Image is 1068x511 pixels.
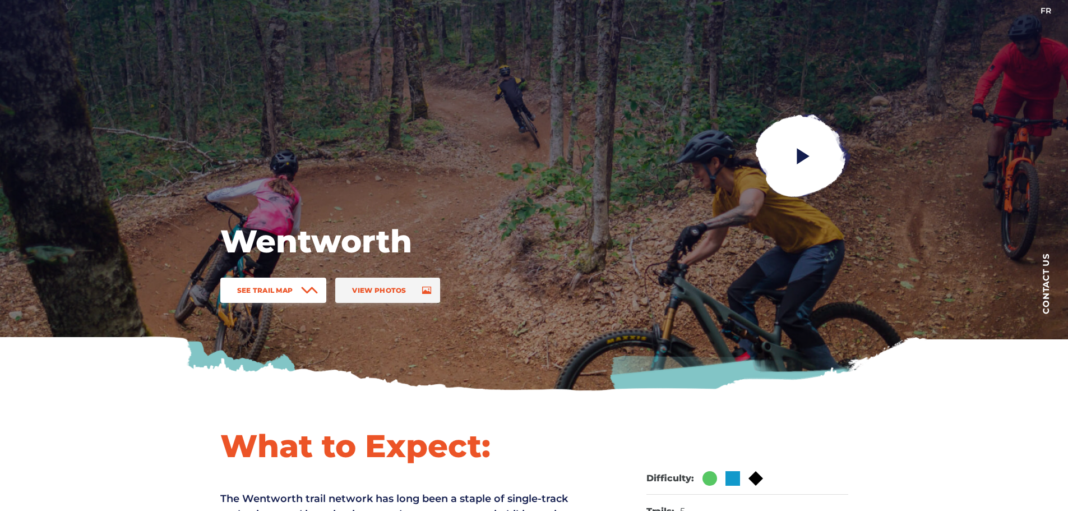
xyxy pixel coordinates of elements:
[237,286,293,294] span: See Trail Map
[646,473,694,485] dt: Difficulty:
[220,222,579,261] h1: Wentworth
[1041,6,1051,16] a: FR
[725,471,740,486] img: Blue Square
[352,286,406,294] span: View Photos
[220,278,327,303] a: See Trail Map
[793,146,813,166] ion-icon: play
[1042,253,1050,314] span: Contact us
[748,471,763,486] img: Black Diamond
[335,278,440,303] a: View Photos
[702,471,717,486] img: Green Circle
[1023,236,1068,331] a: Contact us
[220,426,585,466] h1: What to Expect:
